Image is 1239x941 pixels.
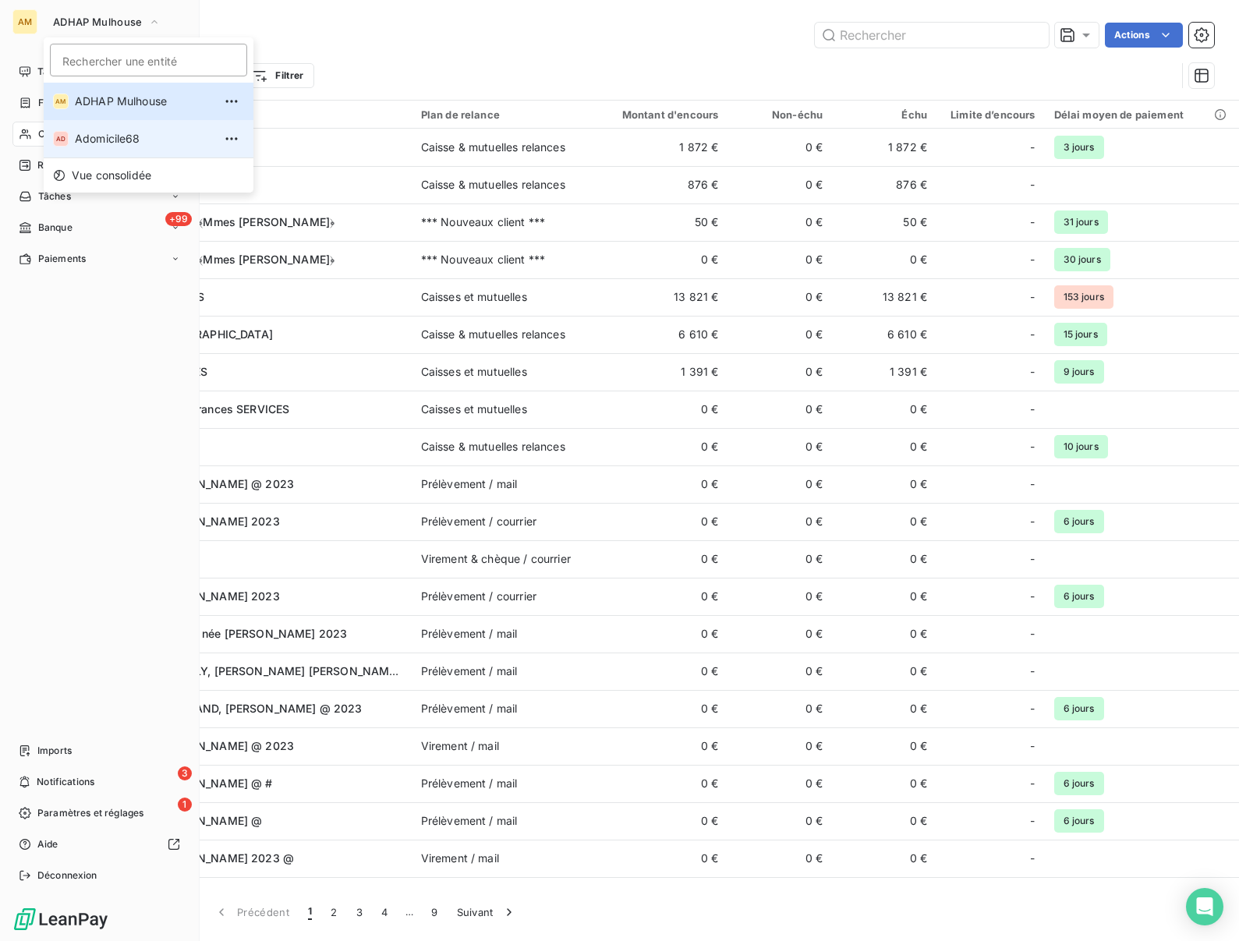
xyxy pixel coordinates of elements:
[1030,364,1035,380] span: -
[1054,108,1230,121] div: Délai moyen de paiement
[108,664,414,677] span: Madame ALLHEILY, [PERSON_NAME] [PERSON_NAME] @
[832,877,936,914] td: 0 €
[75,131,213,147] span: Adomicile68
[832,278,936,316] td: 13 821 €
[1054,360,1104,384] span: 9 jours
[832,203,936,241] td: 50 €
[1030,177,1035,193] span: -
[727,391,832,428] td: 0 €
[832,391,936,428] td: 0 €
[597,108,718,121] div: Montant d'encours
[299,896,321,929] button: 1
[588,840,727,877] td: 0 €
[53,16,142,28] span: ADHAP Mulhouse
[1186,888,1223,925] div: Open Intercom Messenger
[727,540,832,578] td: 0 €
[1030,252,1035,267] span: -
[38,189,71,203] span: Tâches
[727,578,832,615] td: 0 €
[727,129,832,166] td: 0 €
[421,738,499,754] div: Virement / mail
[588,653,727,690] td: 0 €
[832,615,936,653] td: 0 €
[421,108,579,121] div: Plan de relance
[832,465,936,503] td: 0 €
[178,766,192,780] span: 3
[421,776,518,791] div: Prélèvement / mail
[421,851,499,866] div: Virement / mail
[832,727,936,765] td: 0 €
[1054,772,1104,795] span: 6 jours
[38,252,86,266] span: Paiements
[1030,776,1035,791] span: -
[242,63,313,88] button: Filtrer
[832,765,936,802] td: 0 €
[1030,813,1035,829] span: -
[1030,514,1035,529] span: -
[37,158,79,172] span: Relances
[421,589,536,604] div: Prélèvement / courrier
[1054,510,1104,533] span: 6 jours
[108,739,294,752] span: Madame [PERSON_NAME] @ 2023
[397,900,422,925] span: …
[727,353,832,391] td: 0 €
[1030,851,1035,866] span: -
[727,690,832,727] td: 0 €
[1054,585,1104,608] span: 6 jours
[108,215,335,228] span: CPAM Serv. ASS ﴾Mmes [PERSON_NAME]﴿
[832,840,936,877] td: 0 €
[75,94,213,109] span: ADHAP Mulhouse
[178,798,192,812] span: 1
[1054,435,1108,458] span: 10 jours
[108,851,294,865] span: Madame [PERSON_NAME] 2023 @
[12,907,109,932] img: Logo LeanPay
[53,94,69,109] div: AM
[727,840,832,877] td: 0 €
[108,477,294,490] span: Madame [PERSON_NAME] @ 2023
[421,140,565,155] div: Caisse & mutuelles relances
[1030,214,1035,230] span: -
[421,177,565,193] div: Caisse & mutuelles relances
[588,727,727,765] td: 0 €
[108,253,335,266] span: CPAM Serv. ASS ﴾Mmes [PERSON_NAME]﴿
[841,108,927,121] div: Échu
[588,203,727,241] td: 50 €
[1030,439,1035,455] span: -
[308,904,312,920] span: 1
[588,765,727,802] td: 0 €
[12,832,186,857] a: Aide
[108,702,363,715] span: Madame AMESLAND, [PERSON_NAME] @ 2023
[727,615,832,653] td: 0 €
[347,896,372,929] button: 3
[727,653,832,690] td: 0 €
[38,221,73,235] span: Banque
[165,212,192,226] span: +99
[727,428,832,465] td: 0 €
[832,316,936,353] td: 6 610 €
[737,108,823,121] div: Non-échu
[421,626,518,642] div: Prélèvement / mail
[421,327,565,342] div: Caisse & mutuelles relances
[832,690,936,727] td: 0 €
[588,465,727,503] td: 0 €
[1030,663,1035,679] span: -
[588,353,727,391] td: 1 391 €
[588,615,727,653] td: 0 €
[204,896,299,929] button: Précédent
[946,108,1035,121] div: Limite d’encours
[1030,327,1035,342] span: -
[421,476,518,492] div: Prélèvement / mail
[832,540,936,578] td: 0 €
[727,316,832,353] td: 0 €
[12,9,37,34] div: AM
[727,465,832,503] td: 0 €
[1030,589,1035,604] span: -
[588,278,727,316] td: 13 821 €
[37,775,94,789] span: Notifications
[1054,323,1107,346] span: 15 jours
[588,503,727,540] td: 0 €
[727,166,832,203] td: 0 €
[50,44,247,76] input: placeholder
[421,402,527,417] div: Caisses et mutuelles
[422,896,447,929] button: 9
